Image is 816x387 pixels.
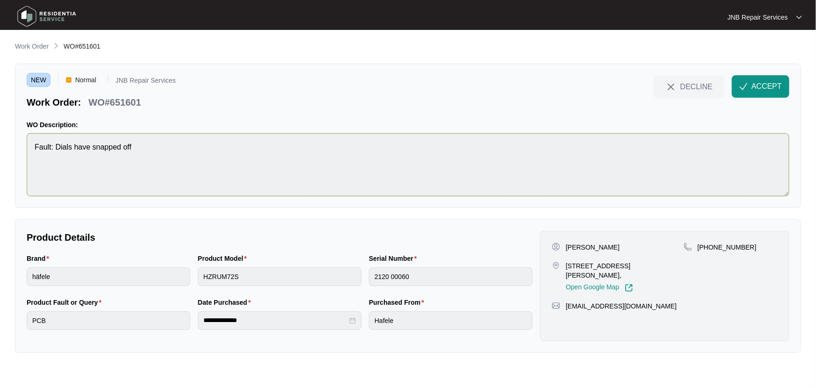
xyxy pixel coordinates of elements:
button: close-IconDECLINE [654,75,724,98]
input: Purchased From [369,311,533,330]
input: Product Model [198,267,361,286]
img: residentia service logo [14,2,79,30]
textarea: Fault: Dials have snapped off [27,133,789,196]
input: Serial Number [369,267,533,286]
p: WO Description: [27,120,789,129]
span: Normal [72,73,100,87]
label: Product Model [198,254,251,263]
label: Brand [27,254,53,263]
p: JNB Repair Services [728,13,788,22]
img: Link-External [625,284,633,292]
img: user-pin [552,243,560,251]
img: map-pin [684,243,692,251]
a: Open Google Map [566,284,633,292]
p: [PHONE_NUMBER] [698,243,757,252]
button: check-IconACCEPT [732,75,789,98]
img: check-Icon [739,82,748,91]
img: map-pin [552,261,560,270]
label: Purchased From [369,298,428,307]
p: Work Order [15,42,49,51]
input: Date Purchased [203,315,347,325]
img: close-Icon [665,81,677,93]
input: Brand [27,267,190,286]
img: Vercel Logo [66,77,72,83]
label: Serial Number [369,254,420,263]
img: chevron-right [52,42,60,50]
span: NEW [27,73,51,87]
label: Date Purchased [198,298,254,307]
img: dropdown arrow [796,15,802,20]
a: Work Order [13,42,51,52]
input: Product Fault or Query [27,311,190,330]
p: JNB Repair Services [116,77,176,87]
span: DECLINE [680,81,713,92]
p: Work Order: [27,96,81,109]
p: [EMAIL_ADDRESS][DOMAIN_NAME] [566,301,677,311]
span: WO#651601 [64,43,101,50]
p: Product Details [27,231,533,244]
p: [STREET_ADDRESS][PERSON_NAME], [566,261,684,280]
label: Product Fault or Query [27,298,105,307]
span: ACCEPT [751,81,782,92]
img: map-pin [552,301,560,310]
p: [PERSON_NAME] [566,243,620,252]
p: WO#651601 [88,96,141,109]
